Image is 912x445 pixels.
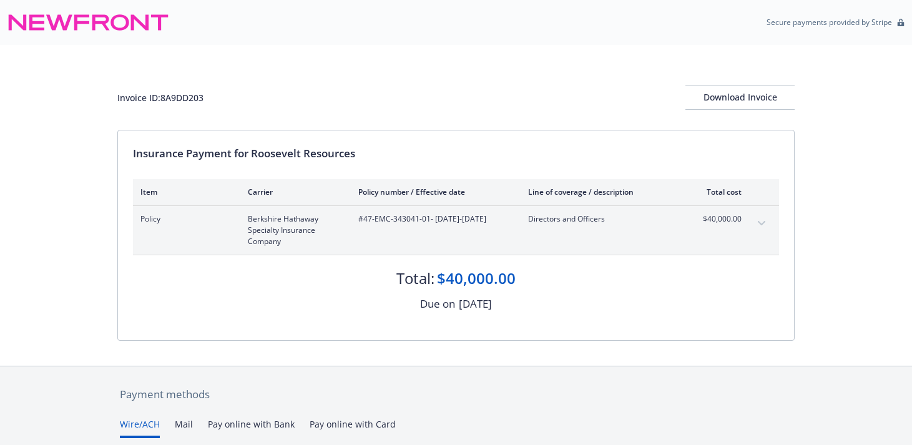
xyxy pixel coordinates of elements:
[695,187,742,197] div: Total cost
[175,418,193,438] button: Mail
[120,418,160,438] button: Wire/ACH
[528,187,675,197] div: Line of coverage / description
[248,213,338,247] span: Berkshire Hathaway Specialty Insurance Company
[685,85,795,110] button: Download Invoice
[695,213,742,225] span: $40,000.00
[133,145,779,162] div: Insurance Payment for Roosevelt Resources
[358,213,508,225] span: #47-EMC-343041-01 - [DATE]-[DATE]
[528,213,675,225] span: Directors and Officers
[248,187,338,197] div: Carrier
[208,418,295,438] button: Pay online with Bank
[310,418,396,438] button: Pay online with Card
[140,213,228,225] span: Policy
[767,17,892,27] p: Secure payments provided by Stripe
[396,268,434,289] div: Total:
[437,268,516,289] div: $40,000.00
[685,86,795,109] div: Download Invoice
[140,187,228,197] div: Item
[752,213,772,233] button: expand content
[459,296,492,312] div: [DATE]
[133,206,779,255] div: PolicyBerkshire Hathaway Specialty Insurance Company#47-EMC-343041-01- [DATE]-[DATE]Directors and...
[117,91,203,104] div: Invoice ID: 8A9DD203
[120,386,792,403] div: Payment methods
[358,187,508,197] div: Policy number / Effective date
[420,296,455,312] div: Due on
